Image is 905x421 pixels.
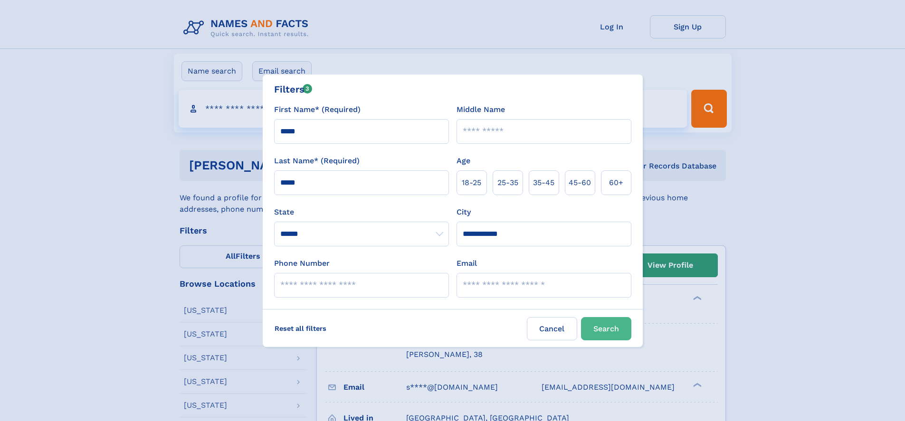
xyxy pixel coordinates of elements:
span: 35‑45 [533,177,554,188]
label: Email [457,258,477,269]
button: Search [581,317,631,340]
span: 25‑35 [497,177,518,188]
label: Phone Number [274,258,330,269]
div: Filters [274,82,313,96]
label: Reset all filters [268,317,333,340]
label: City [457,206,471,218]
label: First Name* (Required) [274,104,361,115]
label: Middle Name [457,104,505,115]
label: Age [457,155,470,167]
span: 60+ [609,177,623,188]
span: 18‑25 [462,177,481,188]
label: State [274,206,449,218]
label: Cancel [527,317,577,340]
span: 45‑60 [569,177,591,188]
label: Last Name* (Required) [274,155,360,167]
